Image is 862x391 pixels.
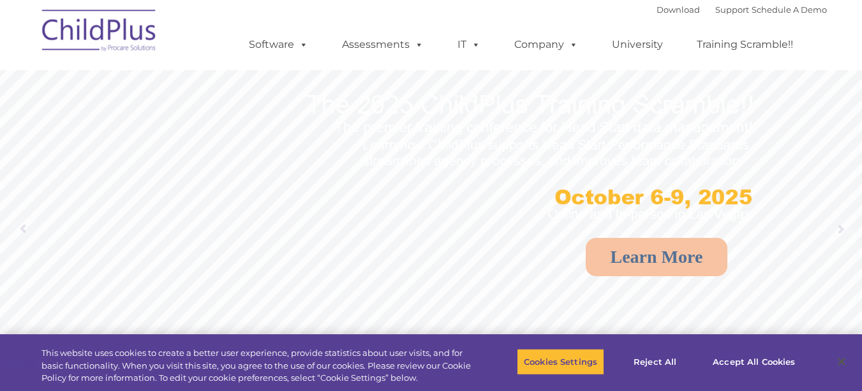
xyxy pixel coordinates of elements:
button: Close [828,348,856,376]
div: This website uses cookies to create a better user experience, provide statistics about user visit... [41,347,474,385]
font: | [657,4,827,15]
a: Download [657,4,700,15]
a: Schedule A Demo [752,4,827,15]
a: University [599,32,676,57]
img: ChildPlus by Procare Solutions [36,1,163,64]
a: Learn More [586,238,728,276]
a: Training Scramble!! [684,32,806,57]
a: IT [445,32,493,57]
a: Company [502,32,591,57]
button: Cookies Settings [517,348,604,375]
a: Support [715,4,749,15]
a: Assessments [329,32,436,57]
button: Accept All Cookies [706,348,802,375]
a: Software [236,32,321,57]
button: Reject All [615,348,695,375]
